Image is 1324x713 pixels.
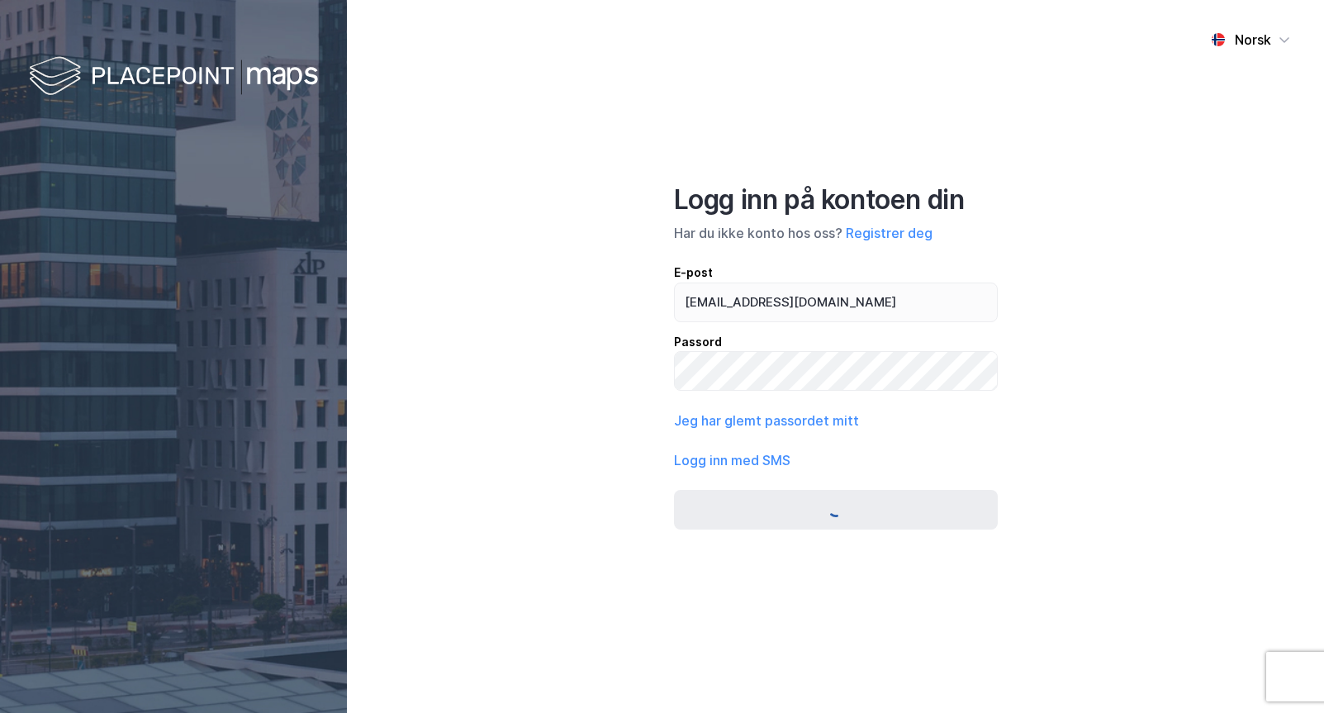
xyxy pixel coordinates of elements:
div: E-post [674,263,998,283]
div: Logg inn på kontoen din [674,183,998,216]
img: logo-white.f07954bde2210d2a523dddb988cd2aa7.svg [29,53,318,102]
button: Logg inn med SMS [674,450,790,470]
div: Norsk [1235,30,1271,50]
div: Passord [674,332,998,352]
div: Har du ikke konto hos oss? [674,223,998,243]
button: Jeg har glemt passordet mitt [674,411,859,430]
button: Registrer deg [846,223,932,243]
